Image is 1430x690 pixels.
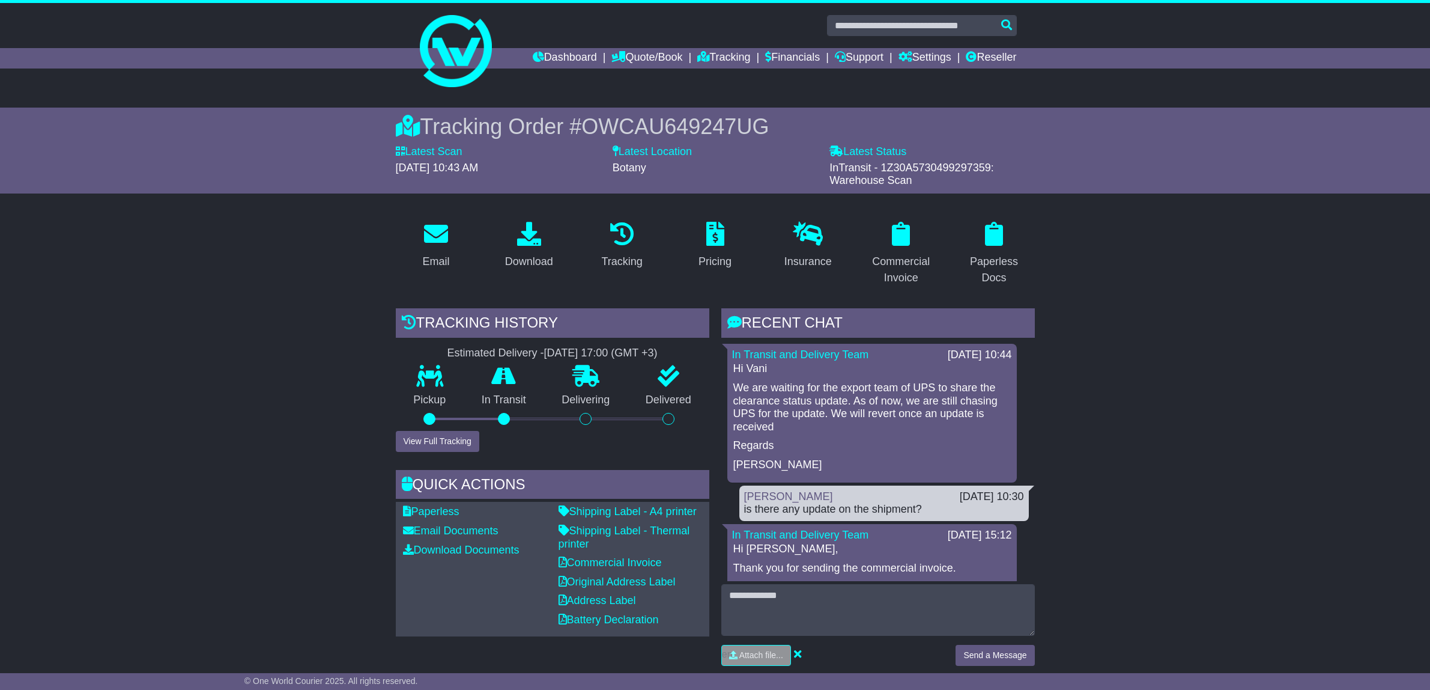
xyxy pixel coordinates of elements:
a: Tracking [697,48,750,69]
span: Botany [613,162,646,174]
button: View Full Tracking [396,431,479,452]
a: Insurance [777,218,840,274]
label: Latest Scan [396,145,462,159]
p: We are waiting for the export team of UPS to share the clearance status update. As of now, we are... [733,382,1011,433]
a: Paperless Docs [954,218,1035,290]
a: [PERSON_NAME] [744,490,833,502]
div: [DATE] 10:30 [960,490,1024,504]
p: Regards [733,439,1011,453]
p: [PERSON_NAME] [733,459,1011,472]
div: Download [505,254,553,270]
a: Shipping Label - A4 printer [559,505,697,517]
a: In Transit and Delivery Team [732,529,869,541]
p: In Transit [464,394,544,407]
div: Tracking history [396,308,709,341]
span: [DATE] 10:43 AM [396,162,479,174]
button: Send a Message [956,645,1034,666]
p: Pickup [396,394,464,407]
a: Quote/Book [611,48,682,69]
span: OWCAU649247UG [581,114,769,139]
a: Download [497,218,561,274]
div: RECENT CHAT [721,308,1035,341]
a: Settings [898,48,951,69]
label: Latest Location [613,145,692,159]
div: Paperless Docs [962,254,1027,286]
label: Latest Status [829,145,906,159]
div: Quick Actions [396,470,709,502]
span: © One World Courier 2025. All rights reserved. [244,676,418,686]
a: Battery Declaration [559,614,659,626]
div: [DATE] 15:12 [948,529,1012,542]
div: Insurance [784,254,832,270]
a: Commercial Invoice [861,218,942,290]
a: Paperless [403,505,459,517]
a: Email Documents [403,525,498,537]
a: Support [835,48,883,69]
a: Download Documents [403,544,520,556]
p: Delivered [628,394,709,407]
a: Original Address Label [559,576,676,588]
div: Estimated Delivery - [396,347,709,360]
p: Thank you for sending the commercial invoice. [733,562,1011,575]
a: Shipping Label - Thermal printer [559,525,690,550]
p: I will pass this to the courier for further review. [733,581,1011,594]
a: Tracking [593,218,650,274]
div: is there any update on the shipment? [744,503,1024,516]
a: Commercial Invoice [559,557,662,569]
a: Email [414,218,457,274]
p: Hi Vani [733,362,1011,376]
div: [DATE] 10:44 [948,349,1012,362]
p: Hi [PERSON_NAME], [733,543,1011,556]
a: In Transit and Delivery Team [732,349,869,361]
a: Reseller [966,48,1016,69]
a: Address Label [559,594,636,606]
p: Delivering [544,394,628,407]
a: Pricing [691,218,739,274]
div: Tracking [601,254,642,270]
div: Email [422,254,449,270]
div: Pricing [698,254,732,270]
a: Dashboard [533,48,597,69]
div: Tracking Order # [396,114,1035,139]
div: [DATE] 17:00 (GMT +3) [544,347,658,360]
div: Commercial Invoice [868,254,934,286]
a: Financials [765,48,820,69]
span: InTransit - 1Z30A5730499297359: Warehouse Scan [829,162,994,187]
